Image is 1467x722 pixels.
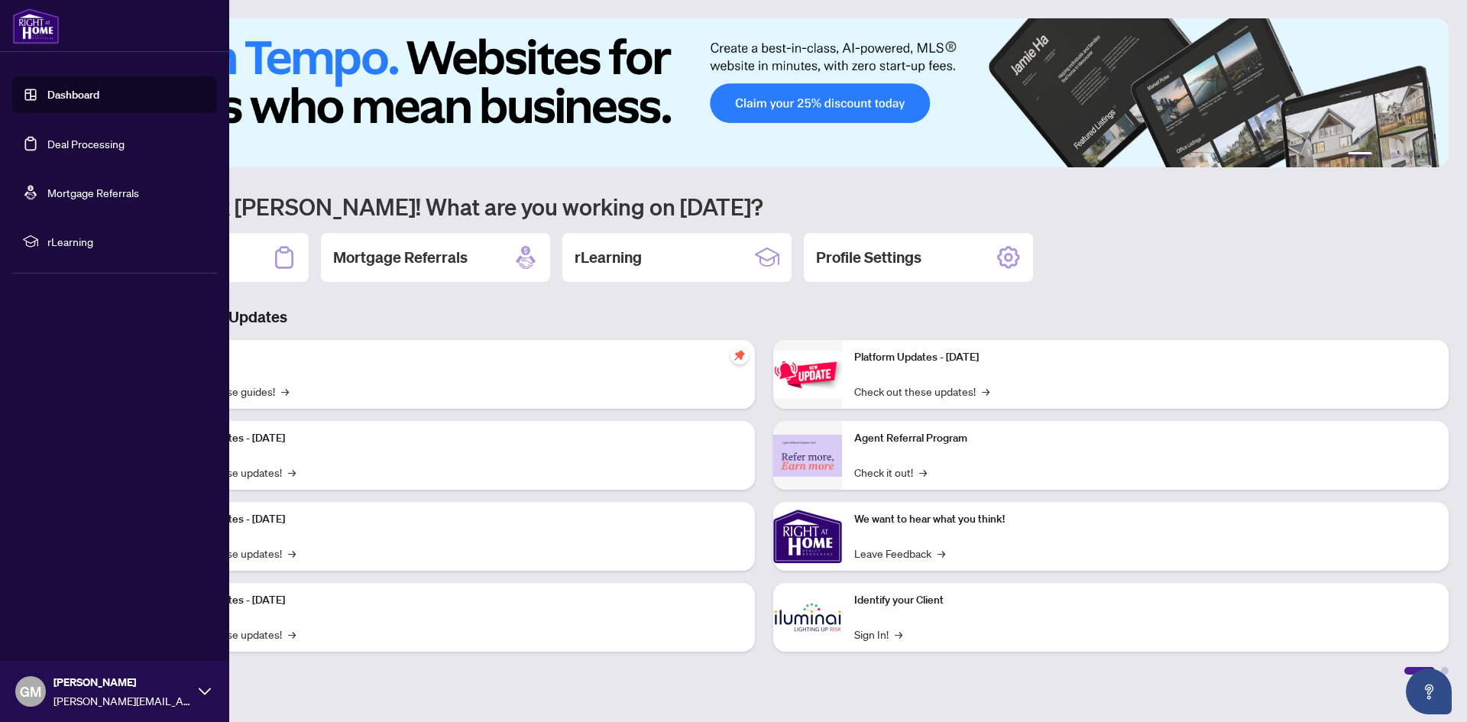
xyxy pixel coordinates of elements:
[288,626,296,643] span: →
[982,383,989,400] span: →
[160,430,743,447] p: Platform Updates - [DATE]
[20,681,41,702] span: GM
[47,233,206,250] span: rLearning
[288,545,296,562] span: →
[1378,152,1384,158] button: 2
[895,626,902,643] span: →
[773,351,842,399] img: Platform Updates - June 23, 2025
[1391,152,1397,158] button: 3
[160,511,743,528] p: Platform Updates - [DATE]
[854,464,927,481] a: Check it out!→
[79,192,1449,221] h1: Welcome back [PERSON_NAME]! What are you working on [DATE]?
[773,435,842,477] img: Agent Referral Program
[854,545,945,562] a: Leave Feedback→
[773,502,842,571] img: We want to hear what you think!
[160,592,743,609] p: Platform Updates - [DATE]
[1415,152,1421,158] button: 5
[1427,152,1433,158] button: 6
[816,247,921,268] h2: Profile Settings
[12,8,60,44] img: logo
[938,545,945,562] span: →
[854,430,1436,447] p: Agent Referral Program
[854,511,1436,528] p: We want to hear what you think!
[1403,152,1409,158] button: 4
[1348,152,1372,158] button: 1
[854,592,1436,609] p: Identify your Client
[854,383,989,400] a: Check out these updates!→
[854,349,1436,366] p: Platform Updates - [DATE]
[79,306,1449,328] h3: Brokerage & Industry Updates
[730,346,749,364] span: pushpin
[47,186,139,199] a: Mortgage Referrals
[919,464,927,481] span: →
[53,674,191,691] span: [PERSON_NAME]
[575,247,642,268] h2: rLearning
[773,583,842,652] img: Identify your Client
[288,464,296,481] span: →
[47,137,125,151] a: Deal Processing
[854,626,902,643] a: Sign In!→
[160,349,743,366] p: Self-Help
[79,18,1449,167] img: Slide 0
[1406,669,1452,714] button: Open asap
[333,247,468,268] h2: Mortgage Referrals
[53,692,191,709] span: [PERSON_NAME][EMAIL_ADDRESS][PERSON_NAME][DOMAIN_NAME]
[47,88,99,102] a: Dashboard
[281,383,289,400] span: →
